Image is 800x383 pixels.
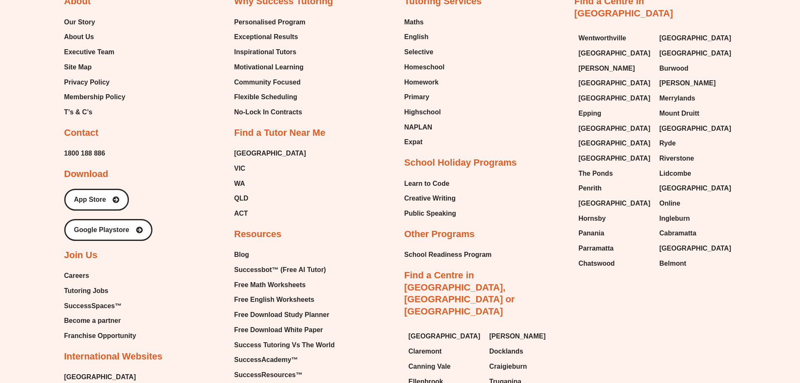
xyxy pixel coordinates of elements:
span: Wentworthville [579,32,627,45]
span: Panania [579,227,604,240]
span: Learn to Code [404,177,450,190]
a: Inspirational Tutors [234,46,306,58]
a: Highschool [404,106,445,119]
a: Site Map [64,61,126,74]
div: Chat Widget [660,288,800,383]
span: VIC [234,162,246,175]
a: Penrith [579,182,651,195]
span: Docklands [489,345,523,358]
a: Panania [579,227,651,240]
span: Free Math Worksheets [234,279,306,291]
a: Canning Vale [409,360,481,373]
a: [GEOGRAPHIC_DATA] [579,152,651,165]
a: Franchise Opportunity [64,330,136,342]
span: [GEOGRAPHIC_DATA] [659,122,731,135]
a: [GEOGRAPHIC_DATA] [659,242,732,255]
span: Free Download Study Planner [234,309,330,321]
a: SuccessSpaces™ [64,300,136,312]
span: Community Focused [234,76,301,89]
a: Our Story [64,16,126,29]
h2: Other Programs [404,228,475,240]
span: Merrylands [659,92,695,105]
span: Primary [404,91,430,103]
span: [GEOGRAPHIC_DATA] [409,330,480,343]
span: [GEOGRAPHIC_DATA] [579,77,650,90]
a: [GEOGRAPHIC_DATA] [579,47,651,60]
a: Privacy Policy [64,76,126,89]
a: Personalised Program [234,16,306,29]
span: Inspirational Tutors [234,46,296,58]
span: No-Lock In Contracts [234,106,302,119]
a: Selective [404,46,445,58]
span: [PERSON_NAME] [659,77,716,90]
a: SuccessAcademy™ [234,354,335,366]
a: No-Lock In Contracts [234,106,306,119]
a: Homeschool [404,61,445,74]
a: Find a Centre in [GEOGRAPHIC_DATA], [GEOGRAPHIC_DATA] or [GEOGRAPHIC_DATA] [404,270,515,317]
span: [GEOGRAPHIC_DATA] [579,92,650,105]
a: [GEOGRAPHIC_DATA] [659,47,732,60]
a: Public Speaking [404,207,456,220]
a: QLD [234,192,306,205]
span: SuccessSpaces™ [64,300,122,312]
a: Primary [404,91,445,103]
a: [GEOGRAPHIC_DATA] [409,330,481,343]
span: Craigieburn [489,360,527,373]
h2: International Websites [64,351,163,363]
span: School Readiness Program [404,248,492,261]
a: Executive Team [64,46,126,58]
span: Ryde [659,137,676,150]
span: Tutoring Jobs [64,285,108,297]
a: Free English Worksheets [234,293,335,306]
span: Expat [404,136,423,148]
h2: Join Us [64,249,97,261]
span: [GEOGRAPHIC_DATA] [659,182,731,195]
a: Motivational Learning [234,61,306,74]
span: [GEOGRAPHIC_DATA] [579,152,650,165]
a: About Us [64,31,126,43]
a: 1800 188 886 [64,147,105,160]
span: Parramatta [579,242,614,255]
h2: Download [64,168,108,180]
span: Executive Team [64,46,115,58]
a: SuccessResources™ [234,369,335,381]
a: Community Focused [234,76,306,89]
h2: Find a Tutor Near Me [234,127,325,139]
a: English [404,31,445,43]
a: [GEOGRAPHIC_DATA] [579,197,651,210]
a: Free Download White Paper [234,324,335,336]
span: Highschool [404,106,441,119]
h2: Resources [234,228,282,240]
span: Exceptional Results [234,31,298,43]
span: [GEOGRAPHIC_DATA] [659,32,731,45]
a: [GEOGRAPHIC_DATA] [579,122,651,135]
span: Riverstone [659,152,694,165]
span: Membership Policy [64,91,126,103]
span: [GEOGRAPHIC_DATA] [579,122,650,135]
span: Blog [234,248,249,261]
span: About Us [64,31,94,43]
a: Docklands [489,345,562,358]
span: T’s & C’s [64,106,92,119]
span: Success Tutoring Vs The World [234,339,335,351]
a: Expat [404,136,445,148]
a: Learn to Code [404,177,456,190]
a: Craigieburn [489,360,562,373]
a: [GEOGRAPHIC_DATA] [659,182,732,195]
span: Hornsby [579,212,606,225]
span: ACT [234,207,248,220]
a: Ryde [659,137,732,150]
a: [PERSON_NAME] [659,77,732,90]
a: Tutoring Jobs [64,285,136,297]
a: Online [659,197,732,210]
a: [GEOGRAPHIC_DATA] [659,122,732,135]
span: Online [659,197,680,210]
span: Free English Worksheets [234,293,315,306]
a: Creative Writing [404,192,456,205]
span: Free Download White Paper [234,324,323,336]
a: Hornsby [579,212,651,225]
